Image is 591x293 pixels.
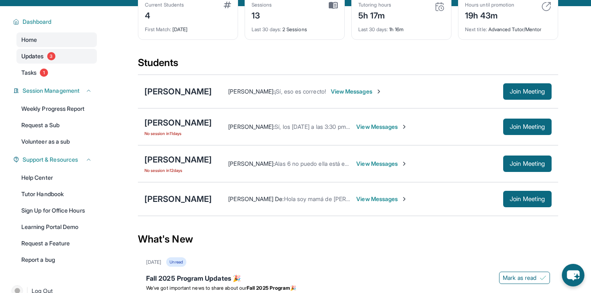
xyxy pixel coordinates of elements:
[358,21,444,33] div: 1h 16m
[144,193,212,205] div: [PERSON_NAME]
[401,124,408,130] img: Chevron-Right
[145,2,184,8] div: Current Students
[145,26,171,32] span: First Match :
[138,221,558,257] div: What's New
[144,167,212,174] span: No session in 12 days
[19,18,92,26] button: Dashboard
[510,89,545,94] span: Join Meeting
[275,123,409,130] span: Sí, los [DATE] a las 3:30 pm y los [DATE] a las 6 pm!
[16,101,97,116] a: Weekly Progress Report
[252,8,272,21] div: 13
[47,52,55,60] span: 3
[228,88,275,95] span: [PERSON_NAME] :
[356,195,408,203] span: View Messages
[16,236,97,251] a: Request a Feature
[16,32,97,47] a: Home
[19,156,92,164] button: Support & Resources
[228,195,284,202] span: [PERSON_NAME] De :
[503,156,552,172] button: Join Meeting
[146,285,247,291] span: We’ve got important news to share about our
[146,273,550,285] div: Fall 2025 Program Updates 🎉
[224,2,231,8] img: card
[16,220,97,234] a: Learning Portal Demo
[510,124,545,129] span: Join Meeting
[465,2,514,8] div: Hours until promotion
[503,191,552,207] button: Join Meeting
[465,26,487,32] span: Next title :
[465,8,514,21] div: 19h 43m
[21,69,37,77] span: Tasks
[145,21,231,33] div: [DATE]
[21,52,44,60] span: Updates
[503,119,552,135] button: Join Meeting
[252,26,281,32] span: Last 30 days :
[465,21,551,33] div: Advanced Tutor/Mentor
[252,21,338,33] div: 2 Sessions
[166,257,186,267] div: Unread
[16,134,97,149] a: Volunteer as a sub
[358,26,388,32] span: Last 30 days :
[144,130,212,137] span: No session in 11 days
[401,160,408,167] img: Chevron-Right
[247,285,290,291] strong: Fall 2025 Program
[144,117,212,128] div: [PERSON_NAME]
[16,170,97,185] a: Help Center
[284,195,379,202] span: Hola soy mamá de [PERSON_NAME]
[499,272,550,284] button: Mark as read
[275,88,325,95] span: ¡Sí, eso es correcto!
[228,123,275,130] span: [PERSON_NAME] :
[503,83,552,100] button: Join Meeting
[356,160,408,168] span: View Messages
[138,56,558,74] div: Students
[540,275,546,281] img: Mark as read
[541,2,551,11] img: card
[376,88,382,95] img: Chevron-Right
[144,154,212,165] div: [PERSON_NAME]
[435,2,444,11] img: card
[16,252,97,267] a: Report a bug
[329,2,338,9] img: card
[358,8,391,21] div: 5h 17m
[144,86,212,97] div: [PERSON_NAME]
[16,49,97,64] a: Updates3
[19,87,92,95] button: Session Management
[252,2,272,8] div: Sessions
[290,285,296,291] span: 🎉
[146,259,161,266] div: [DATE]
[23,87,80,95] span: Session Management
[356,123,408,131] span: View Messages
[562,264,584,286] button: chat-button
[510,161,545,166] span: Join Meeting
[16,187,97,201] a: Tutor Handbook
[510,197,545,201] span: Join Meeting
[23,18,52,26] span: Dashboard
[145,8,184,21] div: 4
[40,69,48,77] span: 1
[16,118,97,133] a: Request a Sub
[358,2,391,8] div: Tutoring hours
[228,160,275,167] span: [PERSON_NAME] :
[21,36,37,44] span: Home
[23,156,78,164] span: Support & Resources
[16,203,97,218] a: Sign Up for Office Hours
[503,274,536,282] span: Mark as read
[16,65,97,80] a: Tasks1
[275,160,401,167] span: Alas 6 no puedo ella está en practica de natacion
[331,87,382,96] span: View Messages
[401,196,408,202] img: Chevron-Right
